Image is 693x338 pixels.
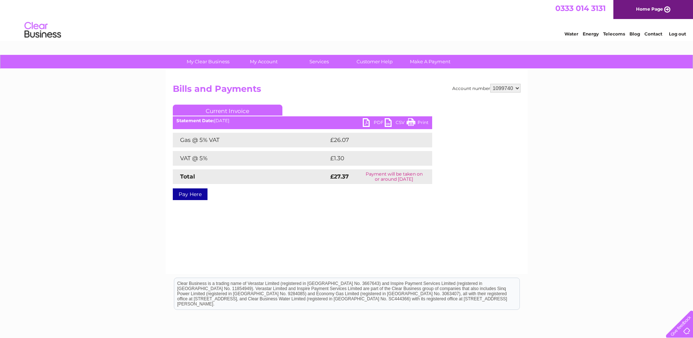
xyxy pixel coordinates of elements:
a: Energy [583,31,599,37]
a: Services [289,55,349,68]
strong: £27.37 [330,173,349,180]
a: CSV [385,118,407,129]
td: £26.07 [328,133,418,147]
a: Customer Help [344,55,405,68]
td: VAT @ 5% [173,151,328,166]
a: Make A Payment [400,55,460,68]
a: My Account [233,55,294,68]
div: Account number [452,84,521,93]
a: Water [564,31,578,37]
h2: Bills and Payments [173,84,521,98]
strong: Total [180,173,195,180]
a: Log out [669,31,686,37]
a: 0333 014 3131 [555,4,606,13]
a: PDF [363,118,385,129]
div: Clear Business is a trading name of Verastar Limited (registered in [GEOGRAPHIC_DATA] No. 3667643... [174,4,519,35]
a: Contact [644,31,662,37]
a: Blog [629,31,640,37]
td: Gas @ 5% VAT [173,133,328,147]
b: Statement Date: [176,118,214,123]
a: Current Invoice [173,105,282,116]
a: My Clear Business [178,55,238,68]
div: [DATE] [173,118,432,123]
td: £1.30 [328,151,414,166]
a: Pay Here [173,188,207,200]
a: Print [407,118,429,129]
img: logo.png [24,19,61,41]
a: Telecoms [603,31,625,37]
td: Payment will be taken on or around [DATE] [356,169,432,184]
